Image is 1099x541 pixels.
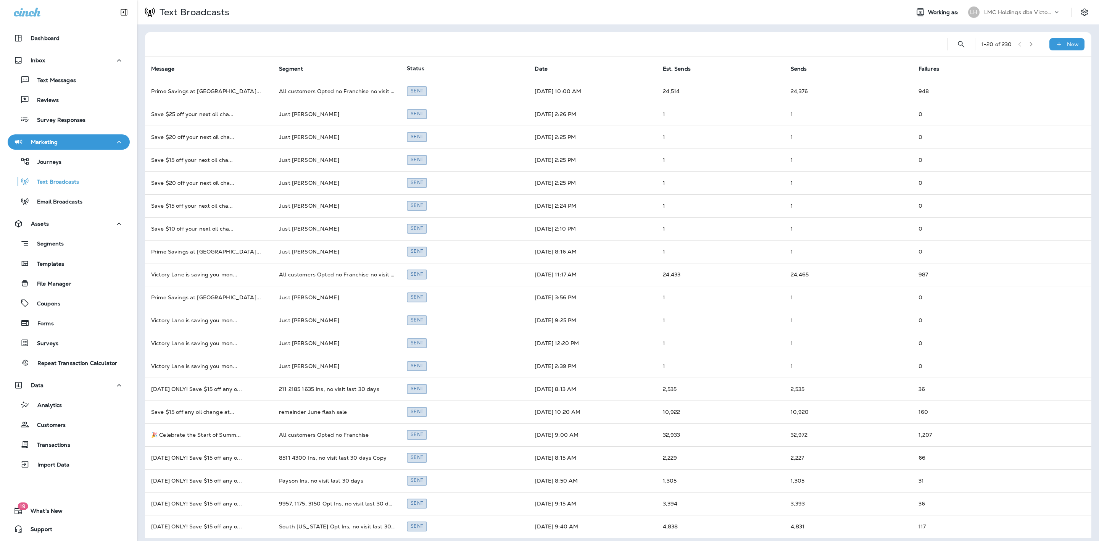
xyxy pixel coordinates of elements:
[273,80,401,103] td: All customers Opted no Franchise no visit 1 month
[31,382,44,388] p: Data
[29,422,66,429] p: Customers
[407,247,427,256] div: Sent
[29,241,64,248] p: Segments
[785,217,912,240] td: 1
[273,309,401,332] td: Just [PERSON_NAME]
[8,216,130,231] button: Assets
[529,378,656,401] td: [DATE] 8:13 AM
[912,286,1040,309] td: 0
[1078,5,1091,19] button: Settings
[8,134,130,150] button: Marketing
[31,139,58,145] p: Marketing
[273,286,401,309] td: Just [PERSON_NAME]
[29,199,82,206] p: Email Broadcasts
[657,126,785,149] td: 1
[407,338,427,348] div: Sent
[912,309,1040,332] td: 0
[919,66,939,72] span: Failures
[30,159,61,166] p: Journeys
[145,103,273,126] td: Save $25 off your next oil cha ...
[791,66,807,72] span: Sends
[8,72,130,88] button: Text Messages
[145,515,273,538] td: [DATE] ONLY! Save $15 off any o ...
[8,378,130,393] button: Data
[529,103,656,126] td: [DATE] 2:26 PM
[145,401,273,423] td: Save $15 off any oil change at ...
[657,240,785,263] td: 1
[663,65,701,72] span: Est. Sends
[657,103,785,126] td: 1
[912,149,1040,171] td: 0
[407,431,427,438] span: Created by Robert Wlasuk
[407,132,427,142] div: Sent
[785,515,912,538] td: 4,831
[145,194,273,217] td: Save $15 off your next oil cha ...
[407,499,427,506] span: Created by Robert Wlasuk
[8,92,130,108] button: Reviews
[145,446,273,469] td: [DATE] ONLY! Save $15 off any o ...
[981,41,1012,47] div: 1 - 20 of 230
[657,401,785,423] td: 10,922
[785,469,912,492] td: 1,305
[8,295,130,311] button: Coupons
[785,194,912,217] td: 1
[407,224,427,233] div: Sent
[23,508,63,517] span: What's New
[407,65,424,72] span: Status
[968,6,980,18] div: LH
[791,65,817,72] span: Sends
[407,292,427,302] div: Sent
[30,77,76,84] p: Text Messages
[407,156,427,163] span: Created by Robert Wlasuk
[8,153,130,170] button: Journeys
[29,179,79,186] p: Text Broadcasts
[529,80,656,103] td: [DATE] 10:00 AM
[657,423,785,446] td: 32,933
[407,408,427,415] span: Created by Robert Wlasuk
[29,97,59,104] p: Reviews
[145,286,273,309] td: Prime Savings at [GEOGRAPHIC_DATA] ...
[407,201,427,210] div: Sent
[657,149,785,171] td: 1
[912,103,1040,126] td: 0
[29,117,85,124] p: Survey Responses
[8,173,130,189] button: Text Broadcasts
[912,423,1040,446] td: 1,207
[145,240,273,263] td: Prime Savings at [GEOGRAPHIC_DATA] ...
[912,355,1040,378] td: 0
[785,103,912,126] td: 1
[8,522,130,537] button: Support
[529,492,656,515] td: [DATE] 9:15 AM
[18,502,28,510] span: 19
[912,80,1040,103] td: 948
[30,462,70,469] p: Import Data
[113,5,135,20] button: Collapse Sidebar
[407,476,427,483] span: Created by Robert Wlasuk
[407,202,427,208] span: Created by Robert Wlasuk
[529,446,656,469] td: [DATE] 8:15 AM
[273,332,401,355] td: Just [PERSON_NAME]
[529,263,656,286] td: [DATE] 11:17 AM
[30,320,54,328] p: Forms
[273,149,401,171] td: Just [PERSON_NAME]
[31,221,49,227] p: Assets
[407,384,427,394] div: Sent
[145,309,273,332] td: Victory Lane is saving you mon ...
[31,35,60,41] p: Dashboard
[1067,41,1079,47] p: New
[407,247,427,254] span: Created by Robert Wlasuk
[273,378,401,401] td: 211 2185 1635 Ins, no visit last 30 days
[407,385,427,392] span: Created by Robert Wlasuk
[8,397,130,413] button: Analytics
[529,171,656,194] td: [DATE] 2:25 PM
[529,515,656,538] td: [DATE] 9:40 AM
[273,469,401,492] td: Payson Ins, no visit last 30 days
[535,65,558,72] span: Date
[273,171,401,194] td: Just [PERSON_NAME]
[8,335,130,351] button: Surveys
[785,286,912,309] td: 1
[145,80,273,103] td: Prime Savings at [GEOGRAPHIC_DATA] ...
[529,286,656,309] td: [DATE] 3:56 PM
[407,110,427,117] span: Created by Robert Wlasuk
[407,270,427,277] span: Created by Robert Wlasuk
